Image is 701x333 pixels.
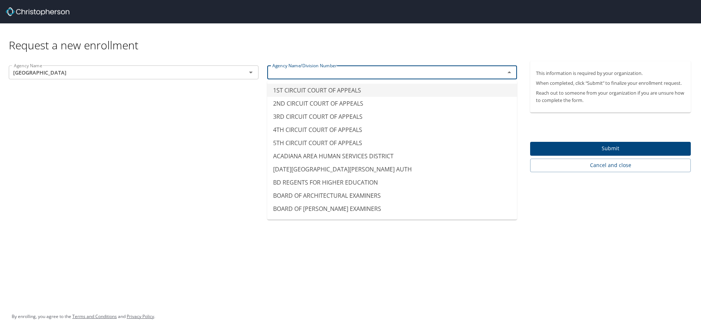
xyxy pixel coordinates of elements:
a: Terms and Conditions [72,313,117,319]
li: BOARD OF CERTIFIED PUBLIC ACCOUNTANTS [267,215,517,228]
li: 3RD CIRCUIT COURT OF APPEALS [267,110,517,123]
a: Privacy Policy [127,313,154,319]
button: Cancel and close [530,159,691,172]
li: ACADIANA AREA HUMAN SERVICES DISTRICT [267,150,517,163]
img: cbt logo [6,7,69,16]
li: 1ST CIRCUIT COURT OF APPEALS [267,84,517,97]
button: Open [246,67,256,77]
li: BD REGENTS FOR HIGHER EDUCATION [267,176,517,189]
li: 2ND CIRCUIT COURT OF APPEALS [267,97,517,110]
p: Reach out to someone from your organization if you are unsure how to complete the form. [536,90,685,103]
div: By enrolling, you agree to the and . [12,307,155,326]
span: Cancel and close [536,161,685,170]
button: Submit [530,142,691,156]
p: This information is required by your organization. [536,70,685,77]
li: BOARD OF [PERSON_NAME] EXAMINERS [267,202,517,215]
p: When completed, click “Submit” to finalize your enrollment request. [536,80,685,87]
li: 4TH CIRCUIT COURT OF APPEALS [267,123,517,136]
li: [DATE][GEOGRAPHIC_DATA][PERSON_NAME] AUTH [267,163,517,176]
li: BOARD OF ARCHITECTURAL EXAMINERS [267,189,517,202]
span: Submit [536,144,685,153]
li: 5TH CIRCUIT COURT OF APPEALS [267,136,517,150]
div: Request a new enrollment [9,23,697,52]
button: Close [504,67,514,77]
